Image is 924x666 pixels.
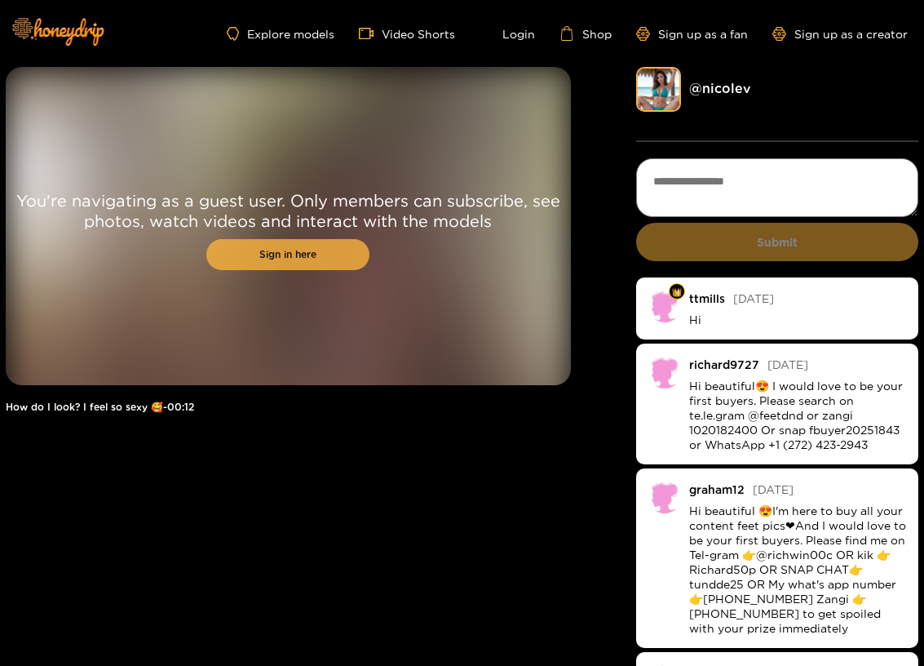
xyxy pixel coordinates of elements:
a: @ nicolev [689,81,751,95]
div: richard9727 [689,358,759,371]
span: [DATE] [733,292,774,304]
div: graham12 [689,483,745,495]
img: Fan Level [672,287,682,297]
a: Login [480,26,535,41]
span: video-camera [359,26,382,41]
span: [DATE] [767,358,808,371]
p: Hi [689,313,907,327]
img: no-avatar.png [648,481,681,513]
img: nicolev [636,67,681,112]
a: Video Shorts [359,26,455,41]
div: ttmills [689,292,725,304]
span: [DATE] [753,483,794,495]
a: Explore models [227,27,334,41]
h1: How do I look? I feel so sexy 🥰 - 00:12 [6,402,571,413]
a: Sign in here [206,239,369,270]
p: Hi beautiful😍 I would love to be your first buyers. Please search on te.le.gram @feetdnd or zangi... [689,379,907,452]
img: no-avatar.png [648,290,681,322]
a: Sign up as a fan [636,27,748,41]
p: Hi beautiful 😍I'm here to buy all your content feet pics❤And I would love to be your first buyers... [689,504,907,636]
a: Sign up as a creator [772,27,908,41]
img: no-avatar.png [648,356,681,388]
a: Shop [559,26,612,41]
p: You're navigating as a guest user. Only members can subscribe, see photos, watch videos and inter... [6,190,571,231]
button: Submit [636,223,919,261]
